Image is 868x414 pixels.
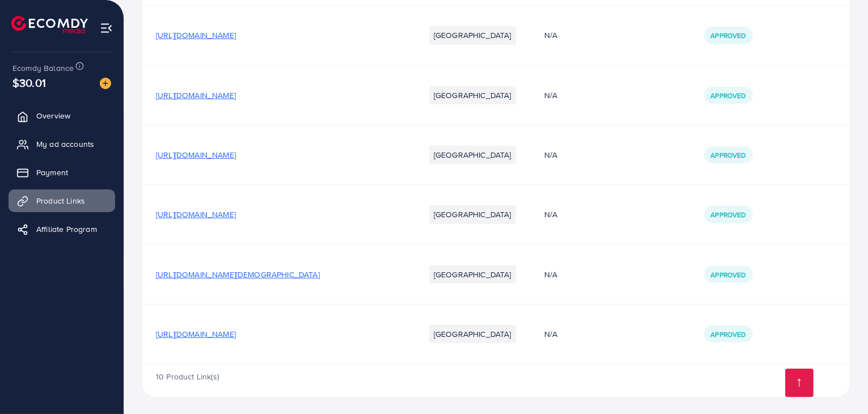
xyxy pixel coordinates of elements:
[544,29,557,41] span: N/A
[156,149,236,160] span: [URL][DOMAIN_NAME]
[36,110,70,121] span: Overview
[9,133,115,155] a: My ad accounts
[429,146,516,164] li: [GEOGRAPHIC_DATA]
[100,22,113,35] img: menu
[156,29,236,41] span: [URL][DOMAIN_NAME]
[429,86,516,104] li: [GEOGRAPHIC_DATA]
[429,205,516,223] li: [GEOGRAPHIC_DATA]
[156,209,236,220] span: [URL][DOMAIN_NAME]
[12,74,46,91] span: $30.01
[9,161,115,184] a: Payment
[711,91,746,100] span: Approved
[544,149,557,160] span: N/A
[429,325,516,343] li: [GEOGRAPHIC_DATA]
[12,62,74,74] span: Ecomdy Balance
[36,195,85,206] span: Product Links
[156,328,236,340] span: [URL][DOMAIN_NAME]
[711,210,746,219] span: Approved
[100,78,111,89] img: image
[711,270,746,280] span: Approved
[9,218,115,240] a: Affiliate Program
[156,269,320,280] span: [URL][DOMAIN_NAME][DEMOGRAPHIC_DATA]
[11,16,88,33] img: logo
[156,90,236,101] span: [URL][DOMAIN_NAME]
[429,265,516,284] li: [GEOGRAPHIC_DATA]
[711,150,746,160] span: Approved
[820,363,859,405] iframe: Chat
[544,90,557,101] span: N/A
[429,26,516,44] li: [GEOGRAPHIC_DATA]
[9,104,115,127] a: Overview
[711,329,746,339] span: Approved
[544,209,557,220] span: N/A
[544,269,557,280] span: N/A
[36,167,68,178] span: Payment
[544,328,557,340] span: N/A
[36,138,94,150] span: My ad accounts
[36,223,97,235] span: Affiliate Program
[9,189,115,212] a: Product Links
[156,371,219,382] span: 10 Product Link(s)
[711,31,746,40] span: Approved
